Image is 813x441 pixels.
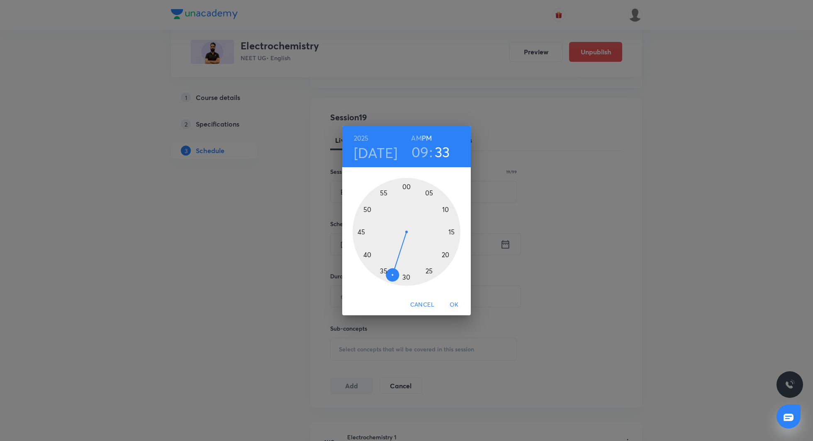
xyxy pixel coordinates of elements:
span: OK [444,300,464,310]
button: 33 [435,143,450,161]
button: 2025 [354,132,369,144]
button: 09 [411,143,429,161]
h3: : [429,143,433,161]
button: Cancel [407,297,438,312]
button: AM [411,132,421,144]
button: OK [441,297,467,312]
button: PM [422,132,432,144]
button: [DATE] [354,144,398,161]
span: Cancel [410,300,434,310]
